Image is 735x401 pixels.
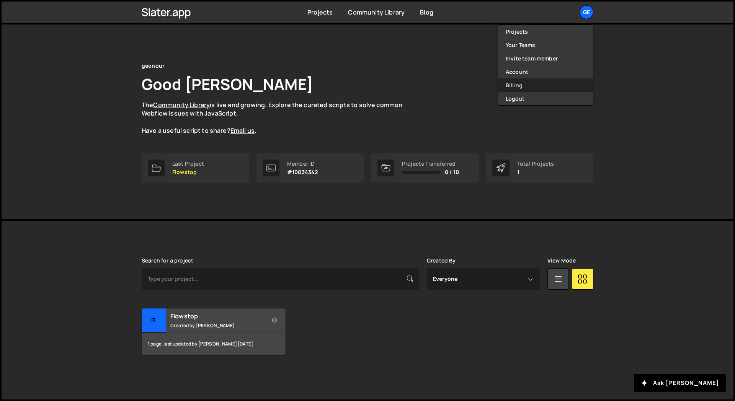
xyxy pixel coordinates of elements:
button: Logout [498,92,593,105]
label: View Mode [547,258,576,264]
label: Created By [427,258,456,264]
a: Blog [420,8,433,16]
a: Account [498,65,593,78]
a: Email us [230,126,255,135]
div: 1 page, last updated by [PERSON_NAME] [DATE] [142,333,286,355]
div: Total Projects [517,161,554,167]
input: Type your project... [142,268,419,290]
button: Ask [PERSON_NAME] [634,374,726,392]
a: Projects [307,8,333,16]
h1: Good [PERSON_NAME] [142,73,313,95]
a: Projects [498,25,593,38]
p: The is live and growing. Explore the curated scripts to solve common Webflow issues with JavaScri... [142,101,417,135]
div: Last Project [172,161,204,167]
p: Flowstop [172,169,204,175]
div: Projects Transferred [402,161,459,167]
p: #10034342 [287,169,318,175]
span: 0 / 10 [445,169,459,175]
a: Invite team member [498,52,593,65]
small: Created by [PERSON_NAME] [170,322,263,329]
a: Last Project Flowstop [142,153,249,183]
label: Search for a project [142,258,193,264]
a: Fl Flowstop Created by [PERSON_NAME] 1 page, last updated by [PERSON_NAME] [DATE] [142,308,286,356]
p: 1 [517,169,554,175]
div: Fl [142,308,166,333]
div: geonour [142,61,165,70]
a: Community Library [348,8,405,16]
div: Member ID [287,161,318,167]
h2: Flowstop [170,312,263,320]
a: Community Library [153,101,210,109]
a: ge [580,5,593,19]
a: Your Teams [498,38,593,52]
a: Billing [498,78,593,92]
